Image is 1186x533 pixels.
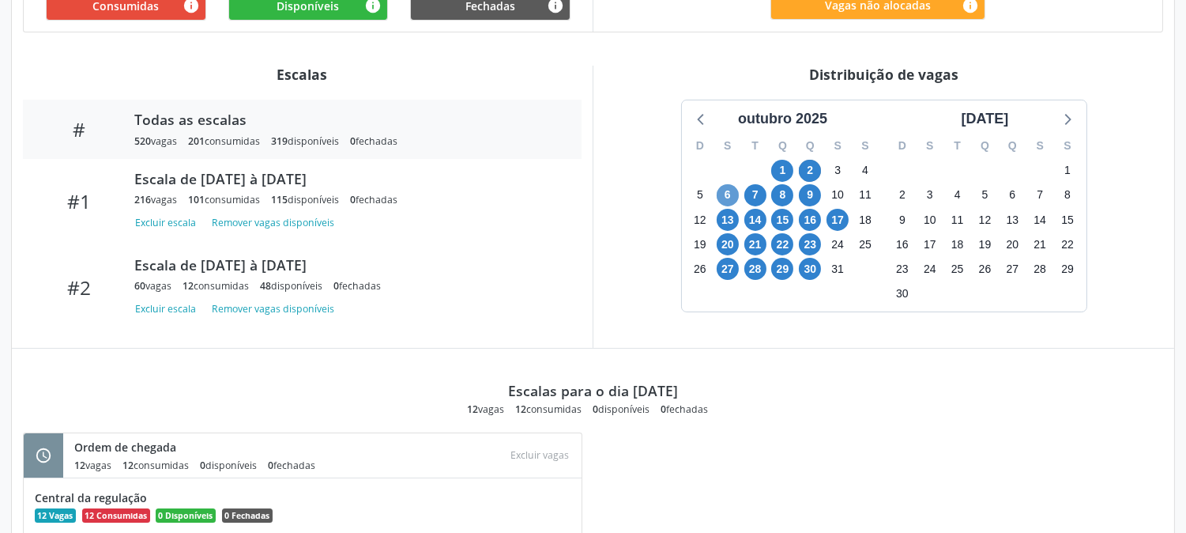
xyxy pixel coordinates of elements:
[122,459,189,472] div: consumidas
[687,134,714,158] div: D
[826,258,849,280] span: sexta-feira, 31 de outubro de 2025
[717,258,739,280] span: segunda-feira, 27 de outubro de 2025
[1029,233,1051,255] span: sexta-feira, 21 de novembro de 2025
[183,279,249,293] div: consumidas
[889,134,917,158] div: D
[891,258,913,280] span: domingo, 23 de novembro de 2025
[188,193,205,206] span: 101
[1056,209,1079,231] span: sábado, 15 de novembro de 2025
[200,459,257,472] div: disponíveis
[515,403,526,416] span: 12
[74,459,111,472] div: vagas
[271,193,339,206] div: disponíveis
[919,233,941,255] span: segunda-feira, 17 de novembro de 2025
[717,233,739,255] span: segunda-feira, 20 de outubro de 2025
[717,209,739,231] span: segunda-feira, 13 de outubro de 2025
[604,66,1163,83] div: Distribuição de vagas
[973,209,996,231] span: quarta-feira, 12 de novembro de 2025
[854,209,876,231] span: sábado, 18 de outubro de 2025
[891,283,913,305] span: domingo, 30 de novembro de 2025
[799,258,821,280] span: quinta-feira, 30 de outubro de 2025
[891,209,913,231] span: domingo, 9 de novembro de 2025
[717,184,739,206] span: segunda-feira, 6 de outubro de 2025
[973,258,996,280] span: quarta-feira, 26 de novembro de 2025
[916,134,943,158] div: S
[947,258,969,280] span: terça-feira, 25 de novembro de 2025
[973,233,996,255] span: quarta-feira, 19 de novembro de 2025
[467,403,504,416] div: vagas
[1056,233,1079,255] span: sábado, 22 de novembro de 2025
[271,134,288,148] span: 319
[200,459,205,472] span: 0
[1001,233,1023,255] span: quinta-feira, 20 de novembro de 2025
[508,382,678,399] div: Escalas para o dia [DATE]
[188,193,260,206] div: consumidas
[260,279,271,293] span: 48
[769,134,796,158] div: Q
[1029,258,1051,280] span: sexta-feira, 28 de novembro de 2025
[134,111,559,128] div: Todas as escalas
[134,212,202,233] button: Excluir escala
[74,459,85,472] span: 12
[799,233,821,255] span: quinta-feira, 23 de outubro de 2025
[741,134,769,158] div: T
[771,184,793,206] span: quarta-feira, 8 de outubro de 2025
[799,160,821,182] span: quinta-feira, 2 de outubro de 2025
[947,209,969,231] span: terça-feira, 11 de novembro de 2025
[188,134,205,148] span: 201
[744,184,766,206] span: terça-feira, 7 de outubro de 2025
[1054,134,1082,158] div: S
[799,209,821,231] span: quinta-feira, 16 de outubro de 2025
[1029,209,1051,231] span: sexta-feira, 14 de novembro de 2025
[205,212,341,233] button: Remover vagas disponíveis
[183,279,194,293] span: 12
[689,258,711,280] span: domingo, 26 de outubro de 2025
[505,444,576,466] div: Escolha as vagas para excluir
[852,134,879,158] div: S
[955,108,1015,130] div: [DATE]
[661,403,666,416] span: 0
[268,459,273,472] span: 0
[134,193,151,206] span: 216
[744,233,766,255] span: terça-feira, 21 de outubro de 2025
[205,298,341,319] button: Remover vagas disponíveis
[350,134,397,148] div: fechadas
[34,118,123,141] div: #
[350,134,356,148] span: 0
[222,508,273,523] span: 0 Fechadas
[689,184,711,206] span: domingo, 5 de outubro de 2025
[35,447,52,464] i: schedule
[919,258,941,280] span: segunda-feira, 24 de novembro de 2025
[771,258,793,280] span: quarta-feira, 29 de outubro de 2025
[23,66,582,83] div: Escalas
[1001,258,1023,280] span: quinta-feira, 27 de novembro de 2025
[999,134,1026,158] div: Q
[799,184,821,206] span: quinta-feira, 9 de outubro de 2025
[134,279,171,293] div: vagas
[1056,160,1079,182] span: sábado, 1 de novembro de 2025
[134,256,559,274] div: Escala de [DATE] à [DATE]
[796,134,824,158] div: Q
[971,134,999,158] div: Q
[134,134,177,148] div: vagas
[824,134,852,158] div: S
[826,160,849,182] span: sexta-feira, 3 de outubro de 2025
[1001,209,1023,231] span: quinta-feira, 13 de novembro de 2025
[333,279,339,293] span: 0
[260,279,322,293] div: disponíveis
[134,134,151,148] span: 520
[593,403,649,416] div: disponíveis
[713,134,741,158] div: S
[854,160,876,182] span: sábado, 4 de outubro de 2025
[947,233,969,255] span: terça-feira, 18 de novembro de 2025
[826,209,849,231] span: sexta-feira, 17 de outubro de 2025
[744,209,766,231] span: terça-feira, 14 de outubro de 2025
[943,134,971,158] div: T
[34,190,123,213] div: #1
[771,233,793,255] span: quarta-feira, 22 de outubro de 2025
[34,276,123,299] div: #2
[333,279,381,293] div: fechadas
[134,279,145,293] span: 60
[122,459,134,472] span: 12
[35,490,570,506] div: Central da regulação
